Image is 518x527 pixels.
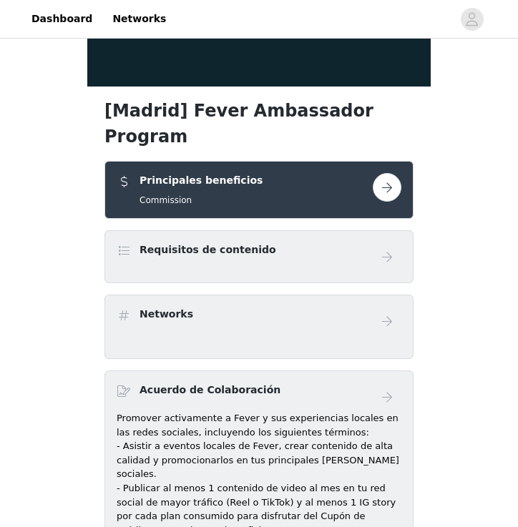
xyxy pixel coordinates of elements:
a: Networks [104,3,175,35]
div: avatar [465,8,479,31]
h5: Commission [140,194,263,207]
div: Networks [104,295,414,359]
p: - Asistir a eventos locales de Fever, crear contenido de alta calidad y promocionarlos en tus pri... [117,439,401,481]
h1: [Madrid] Fever Ambassador Program [104,98,414,149]
p: Promover activamente a Fever y sus experiencias locales en las redes sociales, incluyendo los sig... [117,411,401,439]
div: Principales beneficios [104,161,414,219]
h4: Acuerdo de Colaboración [140,383,280,398]
a: Dashboard [23,3,101,35]
h4: Principales beneficios [140,173,263,188]
h4: Networks [140,307,193,322]
div: Requisitos de contenido [104,230,414,283]
h4: Requisitos de contenido [140,242,276,257]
